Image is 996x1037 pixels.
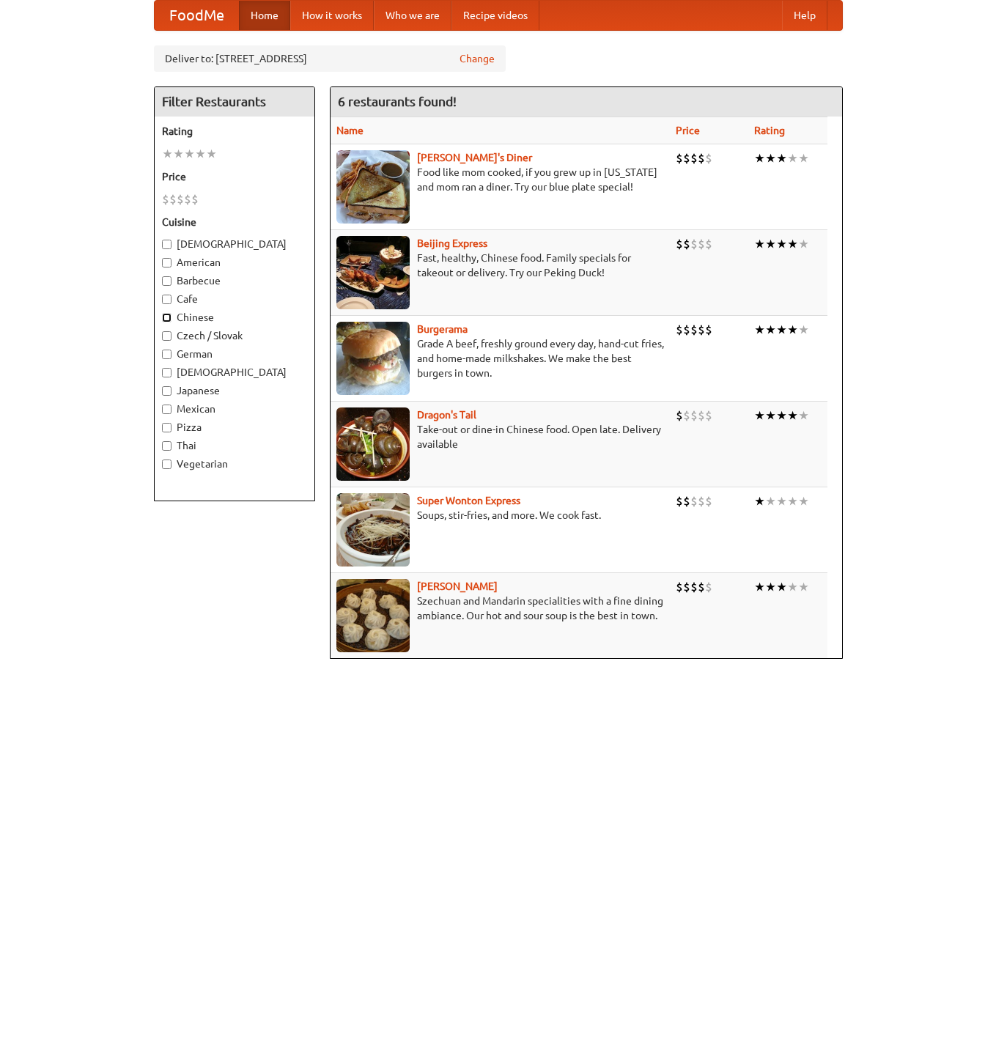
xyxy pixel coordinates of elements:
[417,323,468,335] a: Burgerama
[336,125,364,136] a: Name
[798,150,809,166] li: ★
[162,402,307,416] label: Mexican
[336,150,410,224] img: sallys.jpg
[754,236,765,252] li: ★
[690,150,698,166] li: $
[798,493,809,509] li: ★
[162,423,171,432] input: Pizza
[787,236,798,252] li: ★
[776,236,787,252] li: ★
[417,237,487,249] a: Beijing Express
[690,579,698,595] li: $
[162,405,171,414] input: Mexican
[754,125,785,136] a: Rating
[336,493,410,567] img: superwonton.jpg
[162,124,307,139] h5: Rating
[336,594,664,623] p: Szechuan and Mandarin specialities with a fine dining ambiance. Our hot and sour soup is the best...
[460,51,495,66] a: Change
[765,150,776,166] li: ★
[451,1,539,30] a: Recipe videos
[173,146,184,162] li: ★
[765,407,776,424] li: ★
[690,322,698,338] li: $
[162,438,307,453] label: Thai
[336,407,410,481] img: dragon.jpg
[336,579,410,652] img: shandong.jpg
[155,87,314,117] h4: Filter Restaurants
[162,215,307,229] h5: Cuisine
[705,407,712,424] li: $
[374,1,451,30] a: Who we are
[798,236,809,252] li: ★
[162,273,307,288] label: Barbecue
[683,579,690,595] li: $
[754,407,765,424] li: ★
[787,579,798,595] li: ★
[162,383,307,398] label: Japanese
[162,191,169,207] li: $
[754,579,765,595] li: ★
[683,407,690,424] li: $
[162,328,307,343] label: Czech / Slovak
[162,258,171,267] input: American
[690,493,698,509] li: $
[336,336,664,380] p: Grade A beef, freshly ground every day, hand-cut fries, and home-made milkshakes. We make the bes...
[184,191,191,207] li: $
[798,322,809,338] li: ★
[705,493,712,509] li: $
[754,322,765,338] li: ★
[698,236,705,252] li: $
[698,407,705,424] li: $
[206,146,217,162] li: ★
[162,313,171,322] input: Chinese
[162,347,307,361] label: German
[698,493,705,509] li: $
[162,237,307,251] label: [DEMOGRAPHIC_DATA]
[690,407,698,424] li: $
[336,422,664,451] p: Take-out or dine-in Chinese food. Open late. Delivery available
[787,150,798,166] li: ★
[162,240,171,249] input: [DEMOGRAPHIC_DATA]
[336,165,664,194] p: Food like mom cooked, if you grew up in [US_STATE] and mom ran a diner. Try our blue plate special!
[765,493,776,509] li: ★
[776,493,787,509] li: ★
[417,580,498,592] a: [PERSON_NAME]
[787,407,798,424] li: ★
[676,150,683,166] li: $
[765,322,776,338] li: ★
[705,579,712,595] li: $
[162,295,171,304] input: Cafe
[698,322,705,338] li: $
[683,150,690,166] li: $
[676,322,683,338] li: $
[336,236,410,309] img: beijing.jpg
[776,322,787,338] li: ★
[776,579,787,595] li: ★
[776,150,787,166] li: ★
[290,1,374,30] a: How it works
[417,495,520,506] a: Super Wonton Express
[239,1,290,30] a: Home
[338,95,457,108] ng-pluralize: 6 restaurants found!
[162,365,307,380] label: [DEMOGRAPHIC_DATA]
[195,146,206,162] li: ★
[154,45,506,72] div: Deliver to: [STREET_ADDRESS]
[698,579,705,595] li: $
[162,169,307,184] h5: Price
[162,368,171,377] input: [DEMOGRAPHIC_DATA]
[162,255,307,270] label: American
[765,579,776,595] li: ★
[690,236,698,252] li: $
[676,236,683,252] li: $
[776,407,787,424] li: ★
[705,150,712,166] li: $
[162,350,171,359] input: German
[162,460,171,469] input: Vegetarian
[184,146,195,162] li: ★
[683,322,690,338] li: $
[676,125,700,136] a: Price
